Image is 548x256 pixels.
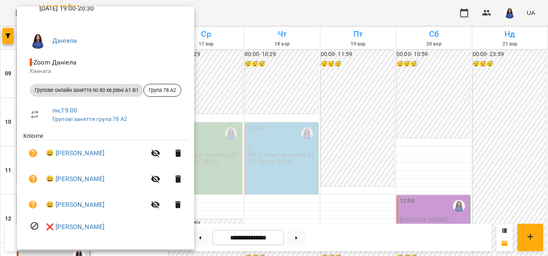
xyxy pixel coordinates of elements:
span: Групове онлайн заняття по 80 хв рівні А1-В1 [30,87,143,94]
a: Групові заняття група 78 А2 [52,116,127,122]
ul: Клієнти [23,132,188,239]
a: 😀 [PERSON_NAME] [46,148,104,158]
svg: Візит скасовано [30,221,39,231]
div: Група 78 А2 [143,84,181,97]
p: Кімната [30,67,181,75]
p: [DATE] 19:00 - 20:30 [39,4,188,13]
button: Візит ще не сплачено. Додати оплату? [23,144,43,163]
a: Даніела [52,37,77,44]
span: - Zoom Даніела [30,58,78,66]
button: Візит ще не сплачено. Додати оплату? [23,169,43,189]
button: Візит ще не сплачено. Додати оплату? [23,195,43,214]
a: ❌ [PERSON_NAME] [46,222,104,232]
a: пн , 19:00 [52,106,77,114]
img: 896d7bd98bada4a398fcb6f6c121a1d1.png [30,33,46,49]
a: 😀 [PERSON_NAME] [46,200,104,210]
span: Група 78 А2 [144,87,181,94]
a: 😀 [PERSON_NAME] [46,174,104,184]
